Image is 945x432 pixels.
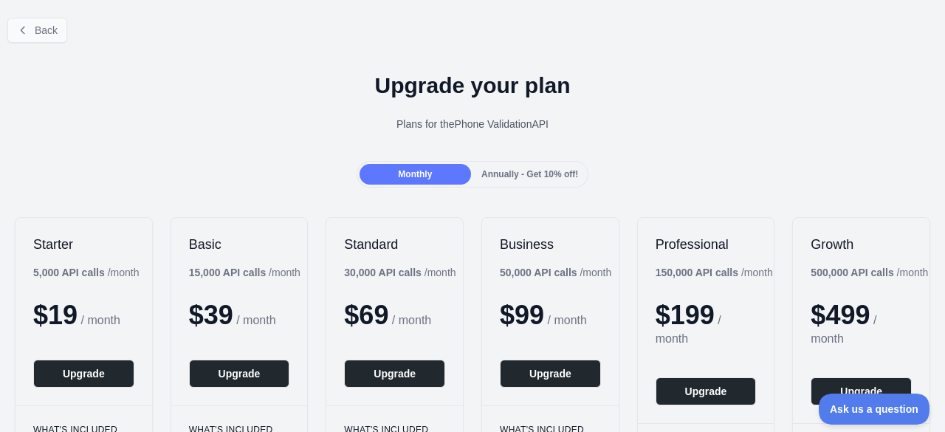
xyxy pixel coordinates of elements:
span: $ 69 [344,300,388,330]
iframe: Toggle Customer Support [819,394,930,425]
b: 150,000 API calls [656,267,738,278]
b: 30,000 API calls [344,267,422,278]
div: / month [500,265,611,280]
span: $ 99 [500,300,544,330]
h2: Business [500,236,601,253]
b: 50,000 API calls [500,267,577,278]
h2: Professional [656,236,757,253]
h2: Growth [811,236,912,253]
div: / month [344,265,456,280]
div: / month [656,265,773,280]
span: $ 199 [656,300,715,330]
span: $ 499 [811,300,870,330]
div: / month [811,265,928,280]
h2: Standard [344,236,445,253]
b: 500,000 API calls [811,267,893,278]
